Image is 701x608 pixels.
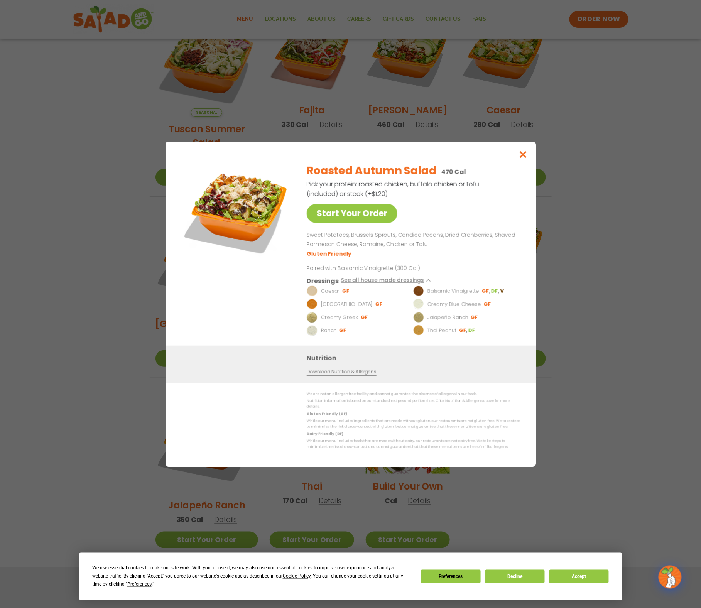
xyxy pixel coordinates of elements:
img: Dressing preview image for Creamy Blue Cheese [413,299,424,309]
button: Close modal [510,142,535,167]
div: Cookie Consent Prompt [79,553,622,600]
p: Balsamic Vinaigrette [427,287,479,295]
button: Decline [485,570,545,583]
li: GF [484,301,492,307]
img: Dressing preview image for BBQ Ranch [307,299,318,309]
strong: Gluten Friendly (GF) [307,411,347,416]
p: [GEOGRAPHIC_DATA] [321,300,372,308]
p: Ranch [321,326,336,334]
li: GF [375,301,383,307]
p: Sweet Potatoes, Brussels Sprouts, Candied Pecans, Dried Cranberries, Shaved Parmesan Cheese, Roma... [307,231,517,249]
img: Featured product photo for Roasted Autumn Salad [183,157,291,265]
span: Cookie Policy [283,574,311,579]
h3: Nutrition [307,353,524,363]
p: Creamy Blue Cheese [427,300,481,308]
a: Download Nutrition & Allergens [307,368,376,375]
h2: Roasted Autumn Salad [307,163,436,179]
h3: Dressings [307,276,339,285]
img: Dressing preview image for Creamy Greek [307,312,318,323]
button: Accept [549,570,609,583]
li: GF [360,314,368,321]
li: DF [491,287,500,294]
li: V [500,287,504,294]
img: Dressing preview image for Thai Peanut [413,325,424,336]
li: GF [342,287,350,294]
li: GF [481,287,491,294]
span: Preferences [127,582,152,587]
p: While our menu includes ingredients that are made without gluten, our restaurants are not gluten ... [307,418,520,430]
img: Dressing preview image for Jalapeño Ranch [413,312,424,323]
p: 470 Cal [441,167,466,177]
button: See all house made dressings [341,276,434,285]
p: Paired with Balsamic Vinaigrette (300 Cal) [307,264,449,272]
img: Dressing preview image for Caesar [307,285,318,296]
div: We use essential cookies to make our site work. With your consent, we may also use non-essential ... [92,564,412,589]
img: Dressing preview image for Ranch [307,325,318,336]
p: Caesar [321,287,339,295]
strong: Dairy Friendly (DF) [307,431,343,436]
p: Creamy Greek [321,313,358,321]
img: wpChatIcon [659,566,681,588]
li: Gluten Friendly [307,250,353,258]
p: Thai Peanut [427,326,456,334]
li: DF [468,327,476,334]
p: Jalapeño Ranch [427,313,468,321]
p: Nutrition information is based on our standard recipes and portion sizes. Click Nutrition & Aller... [307,398,520,410]
p: Pick your protein: roasted chicken, buffalo chicken or tofu (included) or steak (+$1.20) [307,179,480,199]
p: While our menu includes foods that are made without dairy, our restaurants are not dairy free. We... [307,438,520,450]
li: GF [339,327,347,334]
p: We are not an allergen free facility and cannot guarantee the absence of allergens in our foods. [307,391,520,397]
a: Start Your Order [307,204,397,223]
button: Preferences [421,570,480,583]
li: GF [459,327,468,334]
img: Dressing preview image for Balsamic Vinaigrette [413,285,424,296]
li: GF [471,314,479,321]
